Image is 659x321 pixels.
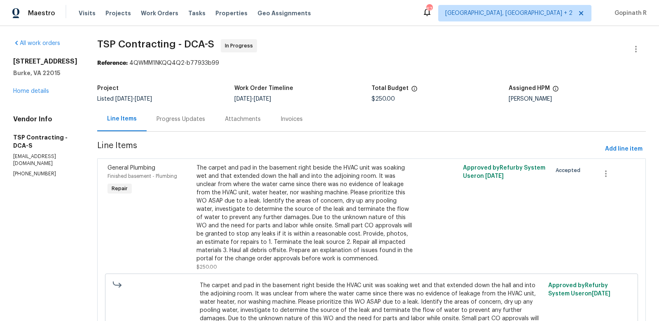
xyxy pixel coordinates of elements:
[257,9,311,17] span: Geo Assignments
[107,174,177,179] span: Finished basement - Plumbing
[485,173,504,179] span: [DATE]
[196,264,217,269] span: $250.00
[13,88,49,94] a: Home details
[97,142,602,157] span: Line Items
[13,115,77,123] h4: Vendor Info
[426,5,432,13] div: 67
[188,10,206,16] span: Tasks
[611,9,647,17] span: Gopinath R
[234,96,271,102] span: -
[141,9,178,17] span: Work Orders
[157,115,205,123] div: Progress Updates
[13,133,77,150] h5: TSP Contracting - DCA-S
[552,85,559,96] span: The hpm assigned to this work order.
[115,96,133,102] span: [DATE]
[105,9,131,17] span: Projects
[215,9,248,17] span: Properties
[13,153,77,167] p: [EMAIL_ADDRESS][DOMAIN_NAME]
[196,164,414,263] div: The carpet and pad in the basement right beside the HVAC unit was soaking wet and that extended d...
[135,96,152,102] span: [DATE]
[108,184,131,193] span: Repair
[372,85,409,91] h5: Total Budget
[79,9,96,17] span: Visits
[13,57,77,66] h2: [STREET_ADDRESS]
[234,85,293,91] h5: Work Order Timeline
[411,85,418,96] span: The total cost of line items that have been proposed by Opendoor. This sum includes line items th...
[225,115,261,123] div: Attachments
[372,96,395,102] span: $250.00
[13,40,60,46] a: All work orders
[97,96,152,102] span: Listed
[463,165,545,179] span: Approved by Refurby System User on
[548,283,610,297] span: Approved by Refurby System User on
[605,144,643,154] span: Add line item
[97,85,119,91] h5: Project
[107,115,137,123] div: Line Items
[28,9,55,17] span: Maestro
[602,142,646,157] button: Add line item
[13,170,77,177] p: [PHONE_NUMBER]
[556,166,584,175] span: Accepted
[445,9,573,17] span: [GEOGRAPHIC_DATA], [GEOGRAPHIC_DATA] + 2
[225,42,256,50] span: In Progress
[592,291,610,297] span: [DATE]
[107,165,155,171] span: General Plumbing
[13,69,77,77] h5: Burke, VA 22015
[97,39,214,49] span: TSP Contracting - DCA-S
[280,115,303,123] div: Invoices
[97,60,128,66] b: Reference:
[115,96,152,102] span: -
[234,96,252,102] span: [DATE]
[509,96,646,102] div: [PERSON_NAME]
[254,96,271,102] span: [DATE]
[97,59,646,67] div: 4QWMM1NKQQ4Q2-b77933b99
[509,85,550,91] h5: Assigned HPM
